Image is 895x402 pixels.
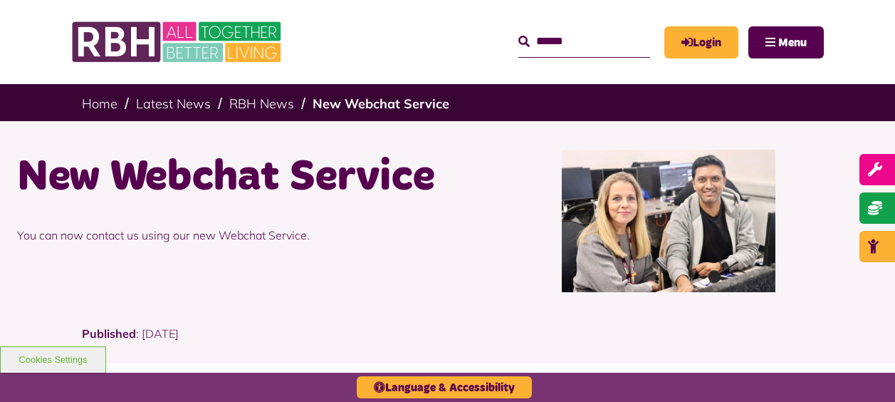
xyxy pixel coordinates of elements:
img: RBH [71,14,285,70]
a: MyRBH [664,26,738,58]
a: RBH News [229,96,294,112]
iframe: Netcall Web Assistant for live chat [831,338,895,402]
p: : [DATE] [82,325,813,364]
strong: Published [82,326,136,341]
button: Navigation [748,26,824,58]
a: Home [82,96,117,112]
span: Menu [778,37,807,48]
a: New Webchat Service [313,96,449,112]
h1: New Webchat Service [17,150,437,205]
img: Contact Centre February 2024 (3) 3 [562,150,775,292]
p: You can now contact us using our new Webchat Service. [17,205,437,265]
a: Latest News [136,96,211,112]
button: Language & Accessibility [357,376,532,398]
